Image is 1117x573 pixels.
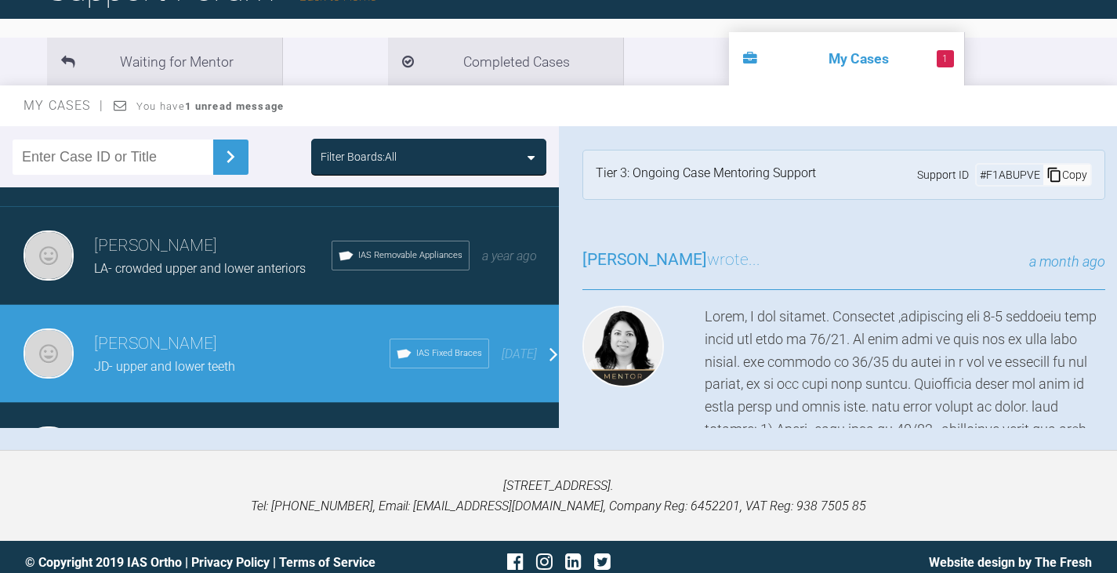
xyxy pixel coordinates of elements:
input: Enter Case ID or Title [13,140,213,175]
img: Jeffrey Bowman [24,230,74,281]
div: Copy [1043,165,1090,185]
a: Terms of Service [279,555,375,570]
li: Waiting for Mentor [47,38,282,85]
div: Filter Boards: All [321,148,397,165]
span: a year ago [482,248,537,263]
span: IAS Removable Appliances [358,248,462,263]
span: [PERSON_NAME] [582,250,707,269]
span: IAS Fixed Braces [416,346,482,361]
h3: [PERSON_NAME] [94,233,332,259]
li: My Cases [729,32,964,85]
span: JD- upper and lower teeth [94,359,235,374]
span: Support ID [917,166,969,183]
li: Completed Cases [388,38,623,85]
span: a month ago [1029,253,1105,270]
div: © Copyright 2019 IAS Ortho | | [25,553,381,573]
img: chevronRight.28bd32b0.svg [218,144,243,169]
a: Privacy Policy [191,555,270,570]
div: # F1ABUPVE [977,166,1043,183]
img: Jeffrey Bowman [24,426,74,477]
img: Hooria Olsen [582,306,664,387]
span: My Cases [24,98,104,113]
strong: 1 unread message [185,100,284,112]
span: LA- crowded upper and lower anteriors [94,261,306,276]
span: You have [136,100,285,112]
img: Jeffrey Bowman [24,328,74,379]
div: Tier 3: Ongoing Case Mentoring Support [596,163,816,187]
h3: wrote... [582,247,760,274]
span: [DATE] [502,346,537,361]
h3: [PERSON_NAME] [94,331,390,357]
p: [STREET_ADDRESS]. Tel: [PHONE_NUMBER], Email: [EMAIL_ADDRESS][DOMAIN_NAME], Company Reg: 6452201,... [25,476,1092,516]
a: Website design by The Fresh [929,555,1092,570]
span: 1 [937,50,954,67]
